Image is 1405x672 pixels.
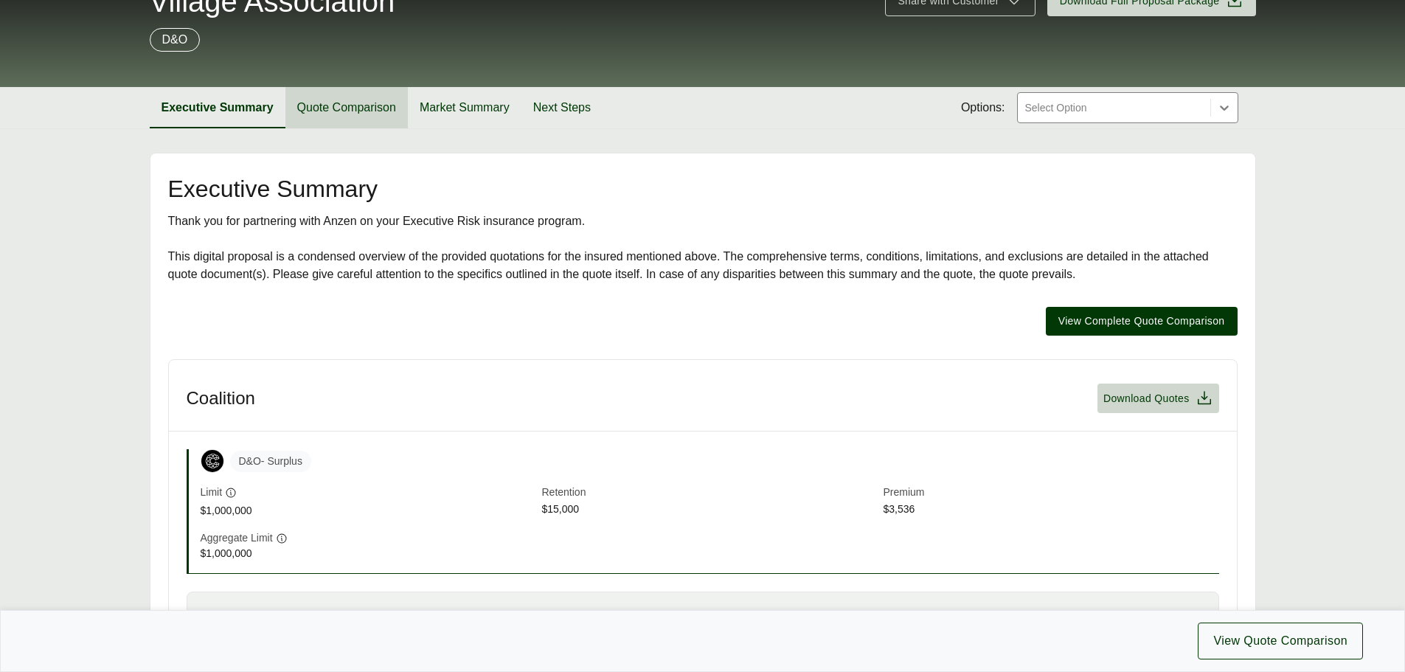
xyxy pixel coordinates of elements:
[1213,632,1347,650] span: View Quote Comparison
[1046,307,1238,336] button: View Complete Quote Comparison
[201,485,223,500] span: Limit
[230,451,311,472] span: D&O - Surplus
[150,87,285,128] button: Executive Summary
[1058,314,1225,329] span: View Complete Quote Comparison
[201,546,536,561] span: $1,000,000
[884,502,1219,519] span: $3,536
[201,450,223,472] img: Coalition
[1097,384,1219,413] button: Download Quotes
[1198,623,1363,659] button: View Quote Comparison
[162,31,188,49] p: D&O
[542,502,878,519] span: $15,000
[285,87,408,128] button: Quote Comparison
[521,87,603,128] button: Next Steps
[542,485,878,502] span: Retention
[187,387,255,409] h3: Coalition
[1103,391,1190,406] span: Download Quotes
[201,503,536,519] span: $1,000,000
[884,485,1219,502] span: Premium
[201,530,273,546] span: Aggregate Limit
[168,212,1238,283] div: Thank you for partnering with Anzen on your Executive Risk insurance program. This digital propos...
[961,99,1005,117] span: Options:
[408,87,521,128] button: Market Summary
[168,177,1238,201] h2: Executive Summary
